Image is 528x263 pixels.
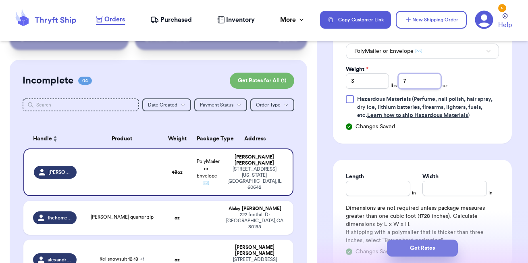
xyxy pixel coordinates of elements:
label: Weight [346,65,368,73]
th: Product [81,129,163,148]
span: Inventory [226,15,255,25]
span: Payment Status [200,102,233,107]
span: alexandraaluna [48,257,72,263]
span: thehomebodybookshelf [48,215,72,221]
span: (Perfume, nail polish, hair spray, dry ice, lithium batteries, firearms, lighters, fuels, etc. ) [357,96,493,118]
th: Package Type [192,129,221,148]
span: Purchased [160,15,192,25]
div: [PERSON_NAME] [PERSON_NAME] [226,154,283,166]
span: [PERSON_NAME] quarter zip [91,215,154,219]
strong: oz [175,257,180,262]
span: 04 [78,77,92,85]
span: + 1 [140,257,144,261]
div: 5 [498,4,506,12]
button: PolyMailer or Envelope ✉️ [346,44,499,59]
span: Date Created [148,102,177,107]
strong: oz [175,215,180,220]
a: Learn how to ship Hazardous Materials [367,113,468,118]
div: [STREET_ADDRESS][US_STATE] [GEOGRAPHIC_DATA] , IL 60642 [226,166,283,190]
span: lbs [391,82,397,89]
span: in [412,190,416,196]
a: Inventory [217,15,255,25]
div: More [280,15,306,25]
span: Handle [33,135,52,143]
span: in [489,190,493,196]
input: Search [23,98,139,111]
span: Help [498,20,512,30]
th: Weight [163,129,192,148]
span: Changes Saved [355,123,395,131]
span: Rei snowsuit 12-18 [100,257,144,261]
button: Copy Customer Link [320,11,391,29]
button: Date Created [142,98,191,111]
th: Address [221,129,293,148]
strong: 48 oz [172,170,183,175]
span: oz [443,82,448,89]
a: 5 [475,10,493,29]
span: Hazardous Materials [357,96,411,102]
p: If shipping with a polymailer that is thicker than three inches, select "Box or hard packaging". [346,228,499,244]
div: Dimensions are not required unless package measures greater than one cubic foot (1728 inches). Ca... [346,204,499,244]
a: Purchased [150,15,192,25]
div: Abby [PERSON_NAME] [226,206,284,212]
label: Width [422,173,439,181]
span: PolyMailer or Envelope ✉️ [354,47,422,55]
button: Get Rates for All (1) [230,73,294,89]
span: PolyMailer or Envelope ✉️ [197,159,220,186]
div: [PERSON_NAME] [PERSON_NAME] [226,244,284,257]
span: Order Type [256,102,281,107]
h2: Incomplete [23,74,73,87]
button: Sort ascending [52,134,58,144]
button: Order Type [250,98,294,111]
label: Length [346,173,364,181]
span: [PERSON_NAME] [48,169,72,175]
span: Orders [104,15,125,24]
a: Orders [96,15,125,25]
button: Get Rates [387,240,458,257]
button: Payment Status [194,98,247,111]
a: Help [498,13,512,30]
div: 222 foothill Dr [GEOGRAPHIC_DATA] , GA 30188 [226,212,284,230]
button: New Shipping Order [396,11,467,29]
